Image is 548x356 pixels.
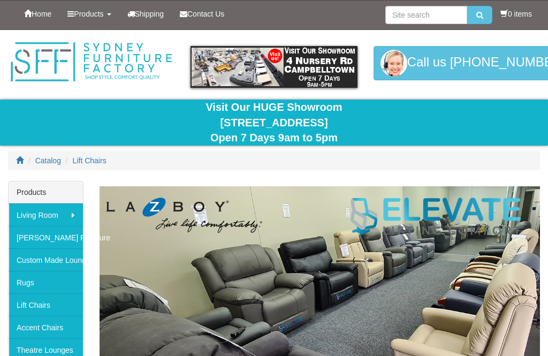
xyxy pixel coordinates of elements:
span: Contact Us [187,10,224,18]
a: Living Room [9,203,83,226]
a: [PERSON_NAME] Furniture [9,226,83,248]
a: Contact Us [172,1,232,27]
span: Home [32,10,51,18]
input: Site search [385,6,467,24]
div: Products [9,181,83,203]
a: Custom Made Lounges [9,248,83,271]
a: Shipping [119,1,172,27]
span: Products [74,10,103,18]
a: Lift Chairs [9,293,83,316]
div: Visit Our HUGE Showroom [STREET_ADDRESS] Open 7 Days 9am to 5pm [8,100,540,146]
span: Shipping [135,10,164,18]
a: Products [59,1,119,27]
a: Catalog [35,156,61,165]
a: Rugs [9,271,83,293]
a: Lift Chairs [73,156,106,165]
li: 0 items [500,9,532,19]
img: showroom.gif [191,46,357,88]
a: Accent Chairs [9,316,83,338]
img: Sydney Furniture Factory [8,41,174,84]
a: Home [16,1,59,27]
